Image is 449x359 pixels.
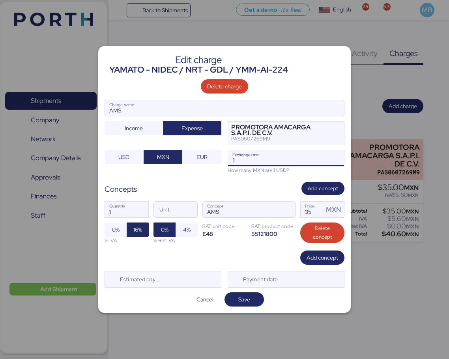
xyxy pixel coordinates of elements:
[238,295,250,304] span: Save
[228,166,344,174] div: How many MXN are 1 USD?
[207,82,242,91] span: Delete charge
[163,121,221,135] button: Expense
[307,253,338,262] span: Add concept
[300,223,344,243] button: Delete concept
[182,150,221,164] button: EUR
[127,223,149,237] button: 16%
[105,100,344,116] input: Charge name
[231,125,330,136] div: PROMOTORA AMACARGA S.A.P.I. DE C.V.
[133,225,142,234] span: 16%
[185,292,224,307] button: Cancel
[326,205,344,215] div: MXN
[308,184,338,193] span: Add concept
[109,64,288,76] div: YAMATO - NIDEC / NRT - GDL / YMM-AI-224
[105,183,137,195] div: Concepts
[118,152,129,162] span: USD
[125,123,143,133] span: Income
[144,150,183,164] button: MXN
[109,56,288,64] div: Edit charge
[279,204,295,220] button: ConceptConcept
[301,202,324,217] input: Price
[153,223,176,237] button: 0%
[228,150,344,166] input: Exchange rate
[196,152,208,162] span: EUR
[105,237,149,244] div: % IVA
[300,251,344,265] button: Add concept
[251,230,296,237] div: 55121800
[105,202,148,217] input: Quantity
[231,136,330,142] div: PAS0607269M9
[202,223,247,230] div: SAT unit code
[153,237,198,244] div: % Ret IVA
[203,202,276,217] input: Concept
[251,223,296,230] div: SAT product code
[157,152,169,162] span: MXN
[154,202,197,217] input: Unit
[196,295,213,304] span: Cancel
[176,223,198,237] button: 4%
[105,121,163,135] button: Income
[202,230,247,237] div: E48
[105,150,144,164] button: USD
[161,225,168,234] span: 0%
[112,225,120,234] span: 0%
[307,224,338,241] span: Delete concept
[183,225,191,234] span: 4%
[105,223,127,237] button: 0%
[181,123,203,133] span: Expense
[224,292,264,307] button: Save
[301,182,344,195] button: Add concept
[201,79,248,93] button: Delete charge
